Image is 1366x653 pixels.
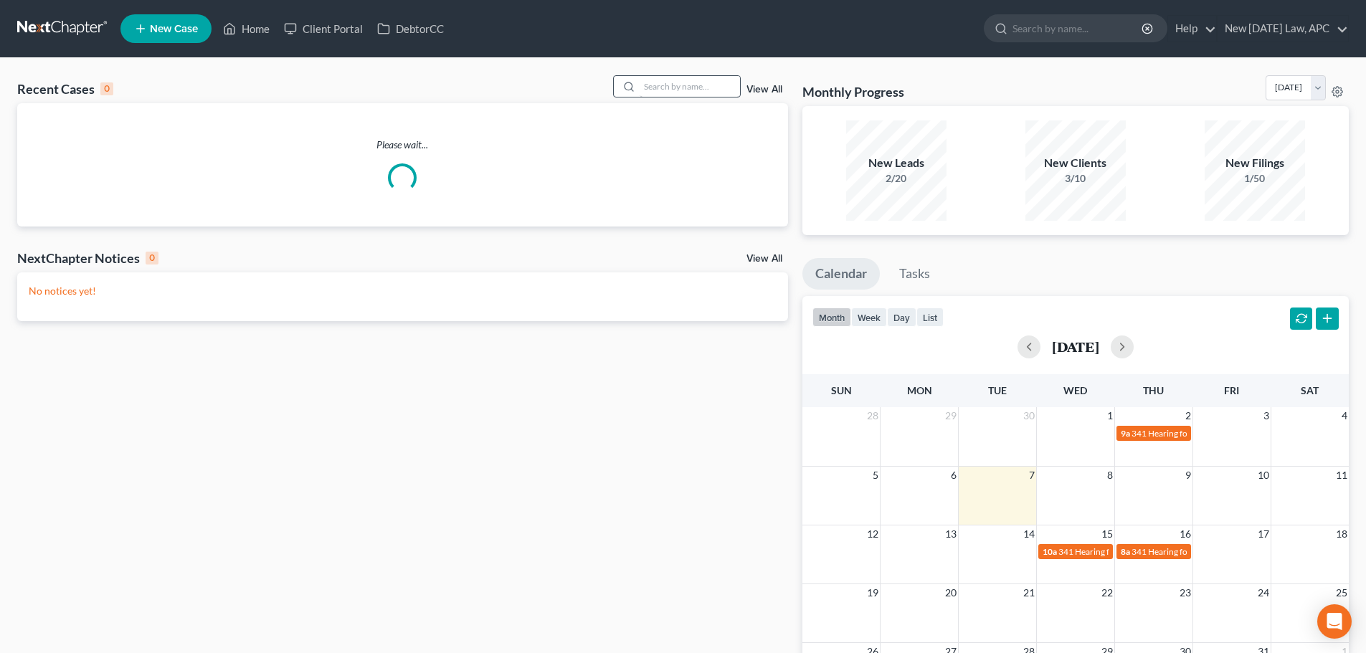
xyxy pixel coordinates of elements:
span: 1 [1106,407,1114,424]
div: 2/20 [846,171,947,186]
a: Calendar [802,258,880,290]
div: NextChapter Notices [17,249,158,267]
a: Help [1168,16,1216,42]
input: Search by name... [640,76,740,97]
span: Sat [1301,384,1319,396]
span: 341 Hearing for [PERSON_NAME] [1132,428,1260,439]
span: 10 [1256,467,1271,484]
span: 12 [865,525,880,543]
input: Search by name... [1012,15,1144,42]
span: 15 [1100,525,1114,543]
button: month [812,308,851,327]
span: 11 [1334,467,1349,484]
span: Sun [831,384,852,396]
span: 6 [949,467,958,484]
a: View All [746,85,782,95]
h2: [DATE] [1052,339,1099,354]
span: 4 [1340,407,1349,424]
span: 16 [1178,525,1192,543]
span: 19 [865,584,880,601]
a: View All [746,254,782,264]
span: 18 [1334,525,1349,543]
span: 25 [1334,584,1349,601]
button: list [916,308,944,327]
span: 20 [944,584,958,601]
div: New Filings [1205,155,1305,171]
span: 17 [1256,525,1271,543]
span: 7 [1028,467,1036,484]
span: Mon [907,384,932,396]
h3: Monthly Progress [802,83,904,100]
span: 22 [1100,584,1114,601]
div: 3/10 [1025,171,1126,186]
div: New Clients [1025,155,1126,171]
span: New Case [150,24,198,34]
span: 14 [1022,525,1036,543]
span: Wed [1063,384,1087,396]
a: Client Portal [277,16,370,42]
span: 9 [1184,467,1192,484]
span: 8a [1121,546,1130,557]
span: 23 [1178,584,1192,601]
span: 29 [944,407,958,424]
p: Please wait... [17,138,788,152]
div: 1/50 [1205,171,1305,186]
div: Recent Cases [17,80,113,97]
span: 10a [1043,546,1057,557]
div: New Leads [846,155,947,171]
span: 5 [871,467,880,484]
span: 341 Hearing for [PERSON_NAME] [1058,546,1187,557]
a: Tasks [886,258,943,290]
span: 8 [1106,467,1114,484]
span: 24 [1256,584,1271,601]
button: day [887,308,916,327]
span: Tue [988,384,1007,396]
p: No notices yet! [29,284,777,298]
span: 9a [1121,428,1130,439]
div: 0 [146,252,158,264]
span: Thu [1143,384,1164,396]
button: week [851,308,887,327]
span: 30 [1022,407,1036,424]
span: 341 Hearing for [PERSON_NAME] [1132,546,1260,557]
a: New [DATE] Law, APC [1218,16,1348,42]
div: 0 [100,82,113,95]
span: Fri [1224,384,1239,396]
div: Open Intercom Messenger [1317,604,1352,639]
span: 13 [944,525,958,543]
span: 28 [865,407,880,424]
span: 3 [1262,407,1271,424]
a: DebtorCC [370,16,451,42]
a: Home [216,16,277,42]
span: 2 [1184,407,1192,424]
span: 21 [1022,584,1036,601]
